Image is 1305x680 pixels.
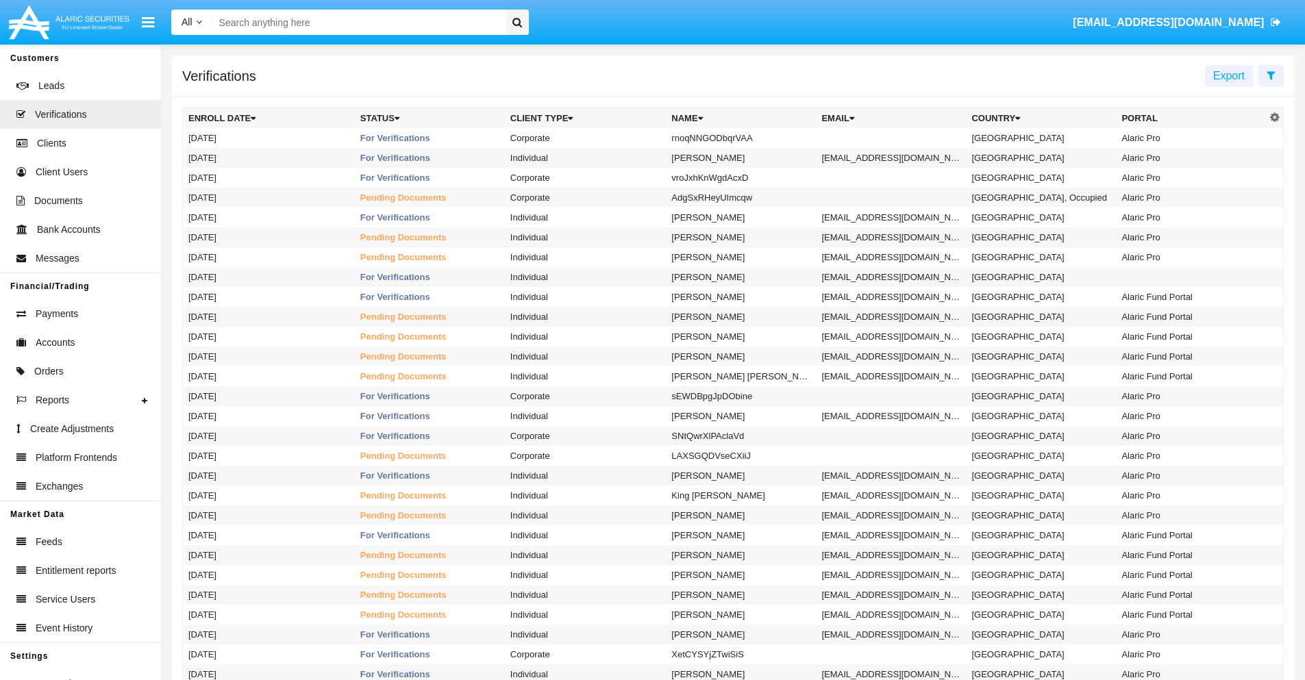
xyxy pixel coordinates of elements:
[666,386,816,406] td: sEWDBpgJpDObine
[666,347,816,366] td: [PERSON_NAME]
[36,336,75,350] span: Accounts
[816,148,966,168] td: [EMAIL_ADDRESS][DOMAIN_NAME]
[816,525,966,545] td: [EMAIL_ADDRESS][DOMAIN_NAME]
[183,644,355,664] td: [DATE]
[816,307,966,327] td: [EMAIL_ADDRESS][DOMAIN_NAME]
[666,247,816,267] td: [PERSON_NAME]
[36,451,117,465] span: Platform Frontends
[666,148,816,168] td: [PERSON_NAME]
[183,466,355,486] td: [DATE]
[966,347,1116,366] td: [GEOGRAPHIC_DATA]
[183,366,355,386] td: [DATE]
[816,366,966,386] td: [EMAIL_ADDRESS][DOMAIN_NAME]
[35,108,86,122] span: Verifications
[816,406,966,426] td: [EMAIL_ADDRESS][DOMAIN_NAME]
[1116,247,1266,267] td: Alaric Pro
[505,386,666,406] td: Corporate
[1116,605,1266,625] td: Alaric Fund Portal
[666,605,816,625] td: [PERSON_NAME]
[505,108,666,129] th: Client Type
[505,505,666,525] td: Individual
[1116,128,1266,148] td: Alaric Pro
[183,227,355,247] td: [DATE]
[183,585,355,605] td: [DATE]
[1116,446,1266,466] td: Alaric Pro
[505,267,666,287] td: Individual
[37,136,66,151] span: Clients
[966,486,1116,505] td: [GEOGRAPHIC_DATA]
[505,644,666,664] td: Corporate
[666,366,816,386] td: [PERSON_NAME] [PERSON_NAME]
[1116,148,1266,168] td: Alaric Pro
[183,386,355,406] td: [DATE]
[505,585,666,605] td: Individual
[1116,108,1266,129] th: Portal
[1116,644,1266,664] td: Alaric Pro
[183,327,355,347] td: [DATE]
[505,366,666,386] td: Individual
[1116,505,1266,525] td: Alaric Pro
[966,287,1116,307] td: [GEOGRAPHIC_DATA]
[816,247,966,267] td: [EMAIL_ADDRESS][DOMAIN_NAME]
[36,251,79,266] span: Messages
[355,128,505,148] td: For Verifications
[183,426,355,446] td: [DATE]
[666,406,816,426] td: [PERSON_NAME]
[816,327,966,347] td: [EMAIL_ADDRESS][DOMAIN_NAME]
[355,207,505,227] td: For Verifications
[966,108,1116,129] th: Country
[505,446,666,466] td: Corporate
[183,525,355,545] td: [DATE]
[355,327,505,347] td: Pending Documents
[966,625,1116,644] td: [GEOGRAPHIC_DATA]
[966,585,1116,605] td: [GEOGRAPHIC_DATA]
[966,128,1116,148] td: [GEOGRAPHIC_DATA]
[355,247,505,267] td: Pending Documents
[171,15,212,29] a: All
[355,347,505,366] td: Pending Documents
[183,247,355,267] td: [DATE]
[666,525,816,545] td: [PERSON_NAME]
[666,207,816,227] td: [PERSON_NAME]
[355,565,505,585] td: Pending Documents
[1116,168,1266,188] td: Alaric Pro
[505,625,666,644] td: Individual
[183,565,355,585] td: [DATE]
[355,585,505,605] td: Pending Documents
[966,327,1116,347] td: [GEOGRAPHIC_DATA]
[355,267,505,287] td: For Verifications
[505,525,666,545] td: Individual
[183,148,355,168] td: [DATE]
[666,128,816,148] td: rnoqNNGODbqrVAA
[36,165,88,179] span: Client Users
[1073,16,1264,28] span: [EMAIL_ADDRESS][DOMAIN_NAME]
[666,644,816,664] td: XetCYSYjZTwiSiS
[183,207,355,227] td: [DATE]
[666,287,816,307] td: [PERSON_NAME]
[355,426,505,446] td: For Verifications
[966,565,1116,585] td: [GEOGRAPHIC_DATA]
[1116,227,1266,247] td: Alaric Pro
[1116,525,1266,545] td: Alaric Fund Portal
[183,505,355,525] td: [DATE]
[666,327,816,347] td: [PERSON_NAME]
[355,466,505,486] td: For Verifications
[1116,545,1266,565] td: Alaric Fund Portal
[505,307,666,327] td: Individual
[816,108,966,129] th: Email
[183,108,355,129] th: Enroll Date
[816,565,966,585] td: [EMAIL_ADDRESS][DOMAIN_NAME]
[183,307,355,327] td: [DATE]
[183,486,355,505] td: [DATE]
[966,426,1116,446] td: [GEOGRAPHIC_DATA]
[966,227,1116,247] td: [GEOGRAPHIC_DATA]
[966,386,1116,406] td: [GEOGRAPHIC_DATA]
[505,565,666,585] td: Individual
[355,366,505,386] td: Pending Documents
[1205,65,1253,87] button: Export
[966,148,1116,168] td: [GEOGRAPHIC_DATA]
[1116,366,1266,386] td: Alaric Fund Portal
[7,2,132,42] img: Logo image
[666,585,816,605] td: [PERSON_NAME]
[505,207,666,227] td: Individual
